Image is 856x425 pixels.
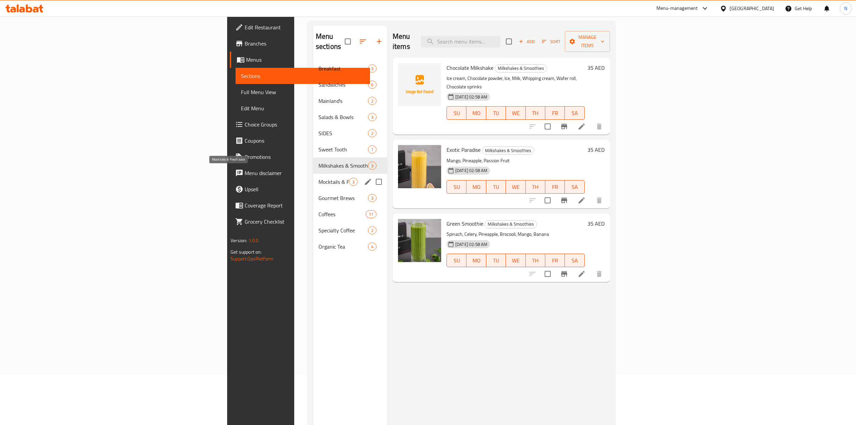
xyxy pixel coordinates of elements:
a: Sections [236,68,370,84]
a: Coverage Report [230,197,370,214]
span: Menus [246,56,365,64]
button: TH [526,180,545,194]
div: Sandwiches6 [313,77,387,93]
span: Edit Menu [241,104,365,112]
span: TH [528,256,543,265]
span: SIDES [318,129,368,137]
span: Edit Restaurant [245,23,365,31]
span: Choice Groups [245,120,365,129]
button: MO [466,180,486,194]
span: SU [450,256,464,265]
span: 3 [368,65,376,72]
button: FR [545,180,565,194]
button: SU [447,180,466,194]
span: Promotions [245,153,365,161]
button: FR [545,106,565,120]
a: Edit menu item [578,122,586,131]
a: Grocery Checklist [230,214,370,230]
span: Coverage Report [245,201,365,209]
div: Milkshakes & Smoothies [485,220,537,228]
span: Mainland's [318,97,368,105]
span: FR [548,256,562,265]
button: Branch-specific-item [556,118,572,135]
span: FR [548,182,562,192]
button: WE [506,106,525,120]
a: Support.OpsPlatform [231,254,273,263]
span: Exotic Paradise [447,145,481,155]
button: TU [486,254,506,267]
div: Menu-management [656,4,698,12]
div: items [368,145,376,153]
div: items [368,129,376,137]
button: Branch-specific-item [556,266,572,282]
span: Add [518,38,536,46]
button: delete [591,266,607,282]
span: Select to update [541,119,555,134]
div: items [368,113,376,121]
span: 11 [366,211,376,218]
button: SU [447,106,466,120]
span: Milkshakes & Smoothies [482,147,534,154]
span: Breakfast [318,64,368,73]
span: Select section [502,34,516,49]
span: [DATE] 02:58 AM [453,167,490,174]
span: FR [548,108,562,118]
span: 2 [368,130,376,137]
div: Milkshakes & Smoothies [495,64,547,73]
input: search [421,36,500,48]
a: Menu disclaimer [230,165,370,181]
button: WE [506,254,525,267]
span: SA [568,108,582,118]
button: SA [565,180,584,194]
button: TU [486,180,506,194]
span: SU [450,182,464,192]
span: Green Smoothie [447,219,483,229]
button: SU [447,254,466,267]
div: Organic Tea4 [313,238,387,255]
a: Branches [230,35,370,52]
div: Mainland's2 [313,93,387,109]
span: Menu disclaimer [245,169,365,177]
span: SA [568,182,582,192]
div: items [349,178,358,186]
span: TU [489,182,503,192]
span: Coupons [245,137,365,145]
a: Promotions [230,149,370,165]
button: Branch-specific-item [556,192,572,208]
a: Edit Menu [236,100,370,116]
div: [GEOGRAPHIC_DATA] [730,5,774,12]
span: Add item [516,36,538,47]
p: Ice cream, Chocolate powder, Ice, Milk, Whipping cream, Wafer roll, Chocolate sprinks [447,74,585,91]
button: TH [526,106,545,120]
div: Sweet Tooth [318,145,368,153]
span: Sort items [538,36,565,47]
div: Milkshakes & Smoothies [482,146,534,154]
span: Version: [231,236,247,245]
span: Chocolate Milkshake [447,63,493,73]
span: 3 [368,114,376,120]
nav: Menu sections [313,58,387,257]
span: Manage items [570,33,605,50]
button: Sort [540,36,562,47]
span: Grocery Checklist [245,218,365,226]
h6: 35 AED [587,145,605,154]
button: Add [516,36,538,47]
div: items [368,226,376,234]
span: Salads & Bowls [318,113,368,121]
span: WE [509,182,523,192]
span: Mocktails & Fresh Juice [318,178,349,186]
img: Green Smoothie [398,219,441,262]
div: Organic Tea [318,243,368,251]
button: Manage items [565,31,610,52]
span: Milkshakes & Smoothies [318,162,368,170]
span: 4 [368,244,376,250]
a: Edit menu item [578,196,586,204]
span: 3 [368,195,376,201]
div: Milkshakes & Smoothies3 [313,158,387,174]
span: Branches [245,39,365,48]
p: Mango, Pineapple, Passion Fruit [447,157,585,165]
h6: 35 AED [587,63,605,73]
